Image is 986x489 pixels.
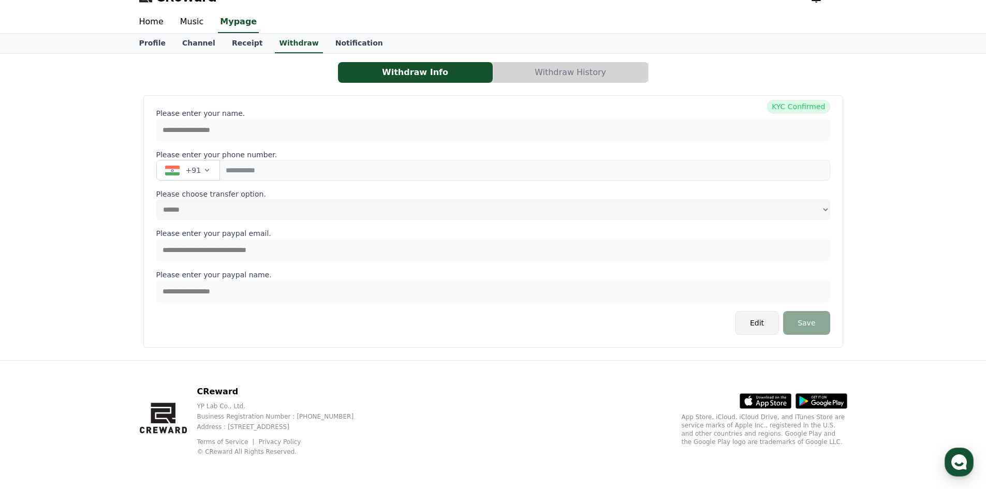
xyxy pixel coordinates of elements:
[156,108,830,118] p: Please enter your name.
[197,386,370,398] p: CReward
[327,34,391,53] a: Notification
[767,100,830,113] span: KYC Confirmed
[224,34,271,53] a: Receipt
[174,34,224,53] a: Channel
[131,34,174,53] a: Profile
[156,150,830,160] p: Please enter your phone number.
[68,328,134,354] a: Messages
[3,328,68,354] a: Home
[172,11,212,33] a: Music
[134,328,199,354] a: Settings
[186,165,201,175] span: +91
[783,311,830,335] button: Save
[26,344,45,352] span: Home
[86,344,116,352] span: Messages
[153,344,179,352] span: Settings
[275,34,322,53] a: Withdraw
[197,448,370,456] p: © CReward All Rights Reserved.
[156,189,830,199] p: Please choose transfer option.
[156,228,830,239] p: Please enter your paypal email.
[259,438,301,446] a: Privacy Policy
[131,11,172,33] a: Home
[197,423,370,431] p: Address : [STREET_ADDRESS]
[735,311,779,335] button: Edit
[493,62,649,83] a: Withdraw History
[156,270,830,280] p: Please enter your paypal name.
[197,402,370,410] p: YP Lab Co., Ltd.
[682,413,847,446] p: App Store, iCloud, iCloud Drive, and iTunes Store are service marks of Apple Inc., registered in ...
[218,11,259,33] a: Mypage
[338,62,493,83] button: Withdraw Info
[197,412,370,421] p: Business Registration Number : [PHONE_NUMBER]
[493,62,648,83] button: Withdraw History
[197,438,256,446] a: Terms of Service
